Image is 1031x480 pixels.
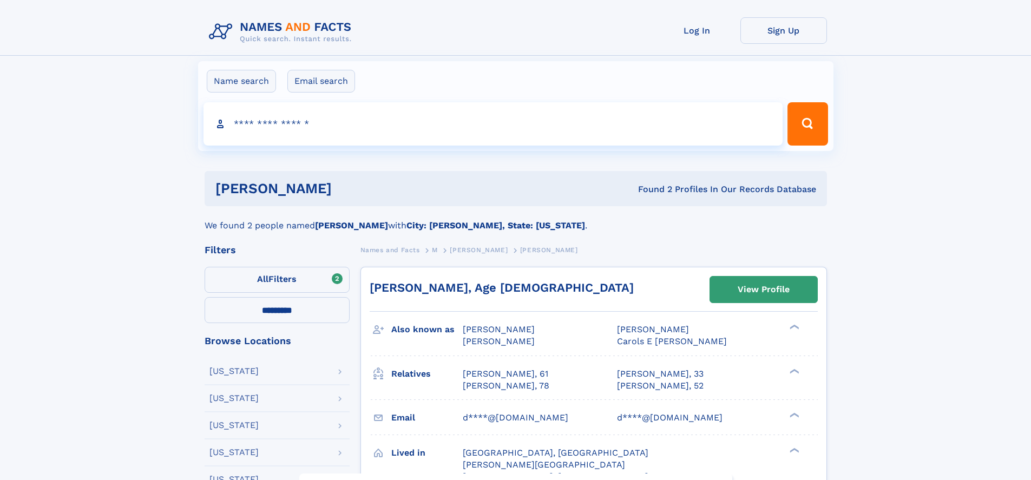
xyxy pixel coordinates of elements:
[463,459,625,470] span: [PERSON_NAME][GEOGRAPHIC_DATA]
[485,183,816,195] div: Found 2 Profiles In Our Records Database
[257,274,268,284] span: All
[215,182,485,195] h1: [PERSON_NAME]
[463,336,535,346] span: [PERSON_NAME]
[654,17,740,44] a: Log In
[450,243,508,257] a: [PERSON_NAME]
[203,102,783,146] input: search input
[617,336,727,346] span: Carols E [PERSON_NAME]
[391,409,463,427] h3: Email
[209,421,259,430] div: [US_STATE]
[787,324,800,331] div: ❯
[738,277,790,302] div: View Profile
[209,394,259,403] div: [US_STATE]
[209,448,259,457] div: [US_STATE]
[463,448,648,458] span: [GEOGRAPHIC_DATA], [GEOGRAPHIC_DATA]
[787,411,800,418] div: ❯
[617,368,704,380] a: [PERSON_NAME], 33
[740,17,827,44] a: Sign Up
[287,70,355,93] label: Email search
[315,220,388,231] b: [PERSON_NAME]
[432,246,438,254] span: M
[406,220,585,231] b: City: [PERSON_NAME], State: [US_STATE]
[787,446,800,453] div: ❯
[520,246,578,254] span: [PERSON_NAME]
[463,380,549,392] a: [PERSON_NAME], 78
[205,245,350,255] div: Filters
[463,368,548,380] a: [PERSON_NAME], 61
[205,17,360,47] img: Logo Names and Facts
[207,70,276,93] label: Name search
[391,320,463,339] h3: Also known as
[370,281,634,294] a: [PERSON_NAME], Age [DEMOGRAPHIC_DATA]
[391,444,463,462] h3: Lived in
[391,365,463,383] h3: Relatives
[787,367,800,374] div: ❯
[432,243,438,257] a: M
[450,246,508,254] span: [PERSON_NAME]
[360,243,420,257] a: Names and Facts
[787,102,828,146] button: Search Button
[617,324,689,334] span: [PERSON_NAME]
[205,267,350,293] label: Filters
[205,336,350,346] div: Browse Locations
[617,380,704,392] a: [PERSON_NAME], 52
[205,206,827,232] div: We found 2 people named with .
[710,277,817,303] a: View Profile
[463,324,535,334] span: [PERSON_NAME]
[209,367,259,376] div: [US_STATE]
